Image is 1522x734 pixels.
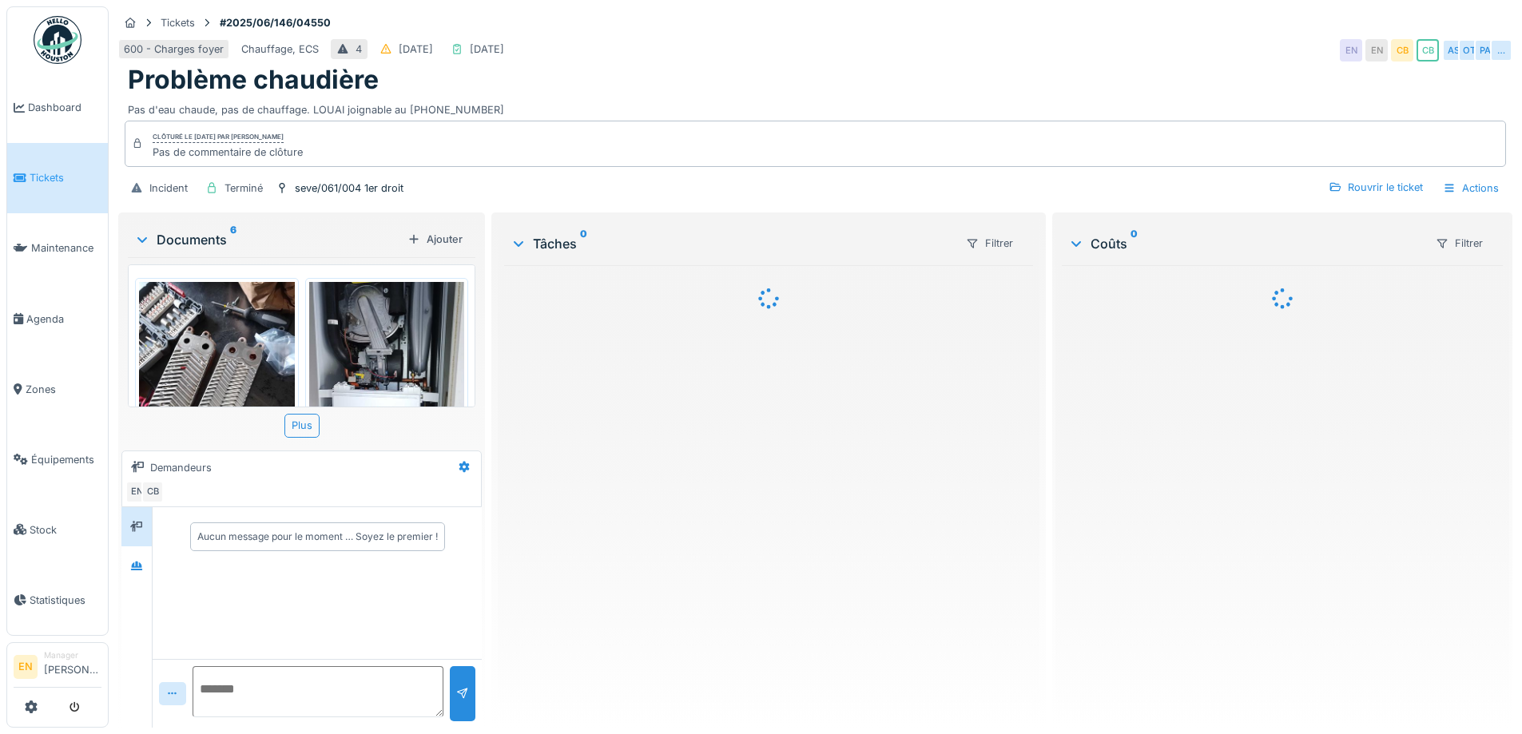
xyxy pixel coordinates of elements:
span: Tickets [30,170,101,185]
div: Terminé [225,181,263,196]
li: [PERSON_NAME] [44,649,101,684]
img: k7yxveft3njpi7ip8rw4xib7hekv [139,282,295,489]
span: Stock [30,522,101,538]
div: EN [1340,39,1362,61]
div: Demandeurs [150,460,212,475]
div: Manager [44,649,101,661]
div: Actions [1436,177,1506,200]
h1: Problème chaudière [128,65,379,95]
div: Ajouter [401,228,469,250]
li: EN [14,655,38,679]
a: EN Manager[PERSON_NAME] [14,649,101,688]
img: Badge_color-CXgf-gQk.svg [34,16,81,64]
div: Filtrer [1429,232,1490,255]
div: Plus [284,414,320,437]
div: 600 - Charges foyer [124,42,224,57]
div: [DATE] [470,42,504,57]
span: Statistiques [30,593,101,608]
span: Zones [26,382,101,397]
a: Agenda [7,284,108,354]
div: PA [1474,39,1496,61]
a: Tickets [7,143,108,213]
a: Statistiques [7,565,108,635]
a: Dashboard [7,73,108,143]
div: seve/061/004 1er droit [295,181,403,196]
img: l8mkl519c3jz1rqr5t5skza5bjgo [309,282,465,489]
div: Rouvrir le ticket [1322,177,1429,198]
div: Pas de commentaire de clôture [153,145,303,160]
div: CB [1391,39,1413,61]
div: Chauffage, ECS [241,42,319,57]
div: Incident [149,181,188,196]
div: Documents [134,230,401,249]
div: OT [1458,39,1480,61]
div: … [1490,39,1512,61]
div: AS [1442,39,1464,61]
div: Filtrer [959,232,1020,255]
a: Équipements [7,424,108,494]
sup: 0 [1131,234,1138,253]
span: Équipements [31,452,101,467]
div: Aucun message pour le moment … Soyez le premier ! [197,530,438,544]
span: Agenda [26,311,101,327]
sup: 0 [580,234,587,253]
span: Dashboard [28,100,101,115]
div: Tickets [161,15,195,30]
div: Pas d'eau chaude, pas de chauffage. LOUAI joignable au [PHONE_NUMBER] [128,96,1503,117]
div: CB [141,481,164,503]
div: 4 [356,42,362,57]
div: EN [1365,39,1388,61]
div: Clôturé le [DATE] par [PERSON_NAME] [153,132,284,143]
span: Maintenance [31,240,101,256]
div: EN [125,481,148,503]
div: Coûts [1068,234,1422,253]
a: Maintenance [7,213,108,284]
div: [DATE] [399,42,433,57]
div: CB [1417,39,1439,61]
strong: #2025/06/146/04550 [213,15,337,30]
a: Zones [7,354,108,424]
sup: 6 [230,230,236,249]
a: Stock [7,494,108,565]
div: Tâches [511,234,952,253]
